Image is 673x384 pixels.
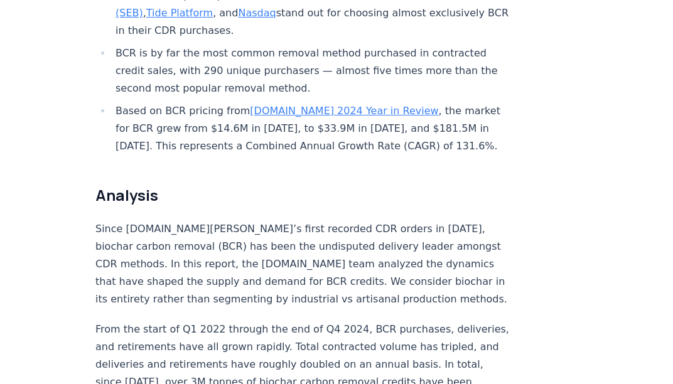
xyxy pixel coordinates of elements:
li: BCR is by far the most common removal method purchased in contracted credit sales, with 290 uniqu... [112,45,511,97]
h2: Analysis [95,185,511,205]
p: Since [DOMAIN_NAME][PERSON_NAME]’s first recorded CDR orders in [DATE], biochar carbon removal (B... [95,220,511,308]
a: Tide Platform [146,7,213,19]
a: Nasdaq [238,7,276,19]
a: [DOMAIN_NAME] 2024 Year in Review [250,105,438,117]
li: Based on BCR pricing from , the market for BCR grew from $14.6M in [DATE], to $33.9M in [DATE], a... [112,102,511,155]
